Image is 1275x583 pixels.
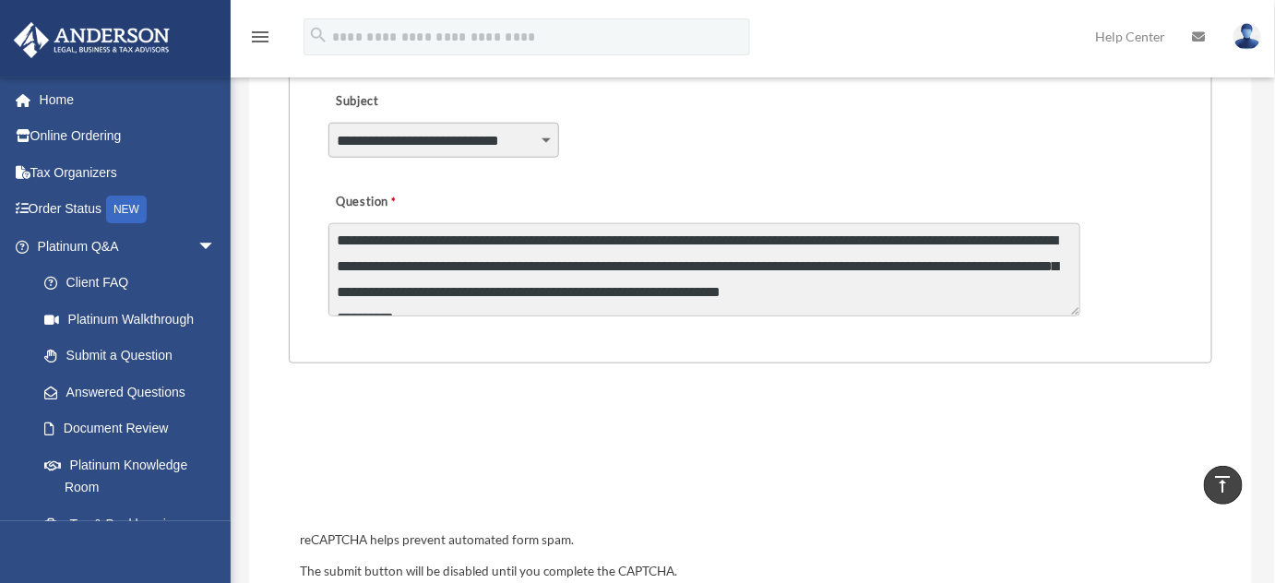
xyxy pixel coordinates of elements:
a: vertical_align_top [1204,466,1243,505]
div: NEW [106,196,147,223]
i: search [308,25,328,45]
i: menu [249,26,271,48]
img: Anderson Advisors Platinum Portal [8,22,175,58]
a: Home [13,81,244,118]
div: The submit button will be disabled until you complete the CAPTCHA. [292,561,1208,583]
label: Subject [328,89,504,114]
a: Platinum Knowledge Room [26,446,244,506]
label: Question [328,189,471,215]
a: Submit a Question [26,338,234,375]
a: Client FAQ [26,265,244,302]
a: menu [249,32,271,48]
a: Order StatusNEW [13,191,244,229]
div: reCAPTCHA helps prevent automated form spam. [292,529,1208,552]
iframe: reCAPTCHA [294,421,575,493]
a: Tax & Bookkeeping Packages [26,506,244,565]
a: Online Ordering [13,118,244,155]
a: Platinum Walkthrough [26,301,244,338]
i: vertical_align_top [1212,473,1234,495]
img: User Pic [1233,23,1261,50]
a: Tax Organizers [13,154,244,191]
a: Document Review [26,410,244,447]
a: Answered Questions [26,374,244,410]
a: Platinum Q&Aarrow_drop_down [13,228,244,265]
span: arrow_drop_down [197,228,234,266]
